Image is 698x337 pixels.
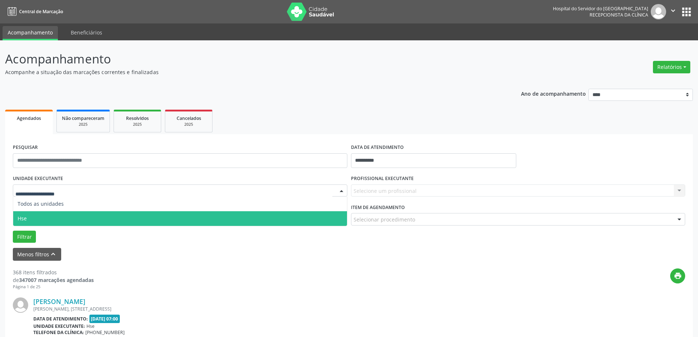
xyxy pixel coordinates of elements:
[33,316,88,322] b: Data de atendimento:
[66,26,107,39] a: Beneficiários
[86,323,95,329] span: Hse
[351,202,405,213] label: Item de agendamento
[669,7,677,15] i: 
[13,276,94,284] div: de
[33,297,85,305] a: [PERSON_NAME]
[666,4,680,19] button: 
[13,297,28,313] img: img
[13,248,61,261] button: Menos filtroskeyboard_arrow_up
[651,4,666,19] img: img
[5,50,487,68] p: Acompanhamento
[13,268,94,276] div: 368 itens filtrados
[33,306,575,312] div: [PERSON_NAME], [STREET_ADDRESS]
[19,8,63,15] span: Central de Marcação
[18,215,27,222] span: Hse
[85,329,125,336] span: [PHONE_NUMBER]
[177,115,201,121] span: Cancelados
[18,200,64,207] span: Todos as unidades
[521,89,586,98] p: Ano de acompanhamento
[351,173,414,184] label: PROFISSIONAL EXECUTANTE
[553,6,648,12] div: Hospital do Servidor do [GEOGRAPHIC_DATA]
[5,6,63,18] a: Central de Marcação
[170,122,207,127] div: 2025
[13,284,94,290] div: Página 1 de 25
[674,272,682,280] i: print
[590,12,648,18] span: Recepcionista da clínica
[653,61,690,73] button: Relatórios
[126,115,149,121] span: Resolvidos
[33,329,84,336] b: Telefone da clínica:
[680,6,693,18] button: apps
[49,250,57,258] i: keyboard_arrow_up
[13,231,36,243] button: Filtrar
[19,276,94,283] strong: 347007 marcações agendadas
[3,26,58,40] a: Acompanhamento
[13,173,63,184] label: UNIDADE EXECUTANTE
[62,122,104,127] div: 2025
[351,142,404,153] label: DATA DE ATENDIMENTO
[5,68,487,76] p: Acompanhe a situação das marcações correntes e finalizadas
[89,315,120,323] span: [DATE] 07:00
[62,115,104,121] span: Não compareceram
[33,323,85,329] b: Unidade executante:
[670,268,685,283] button: print
[354,216,415,223] span: Selecionar procedimento
[119,122,156,127] div: 2025
[13,142,38,153] label: PESQUISAR
[17,115,41,121] span: Agendados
